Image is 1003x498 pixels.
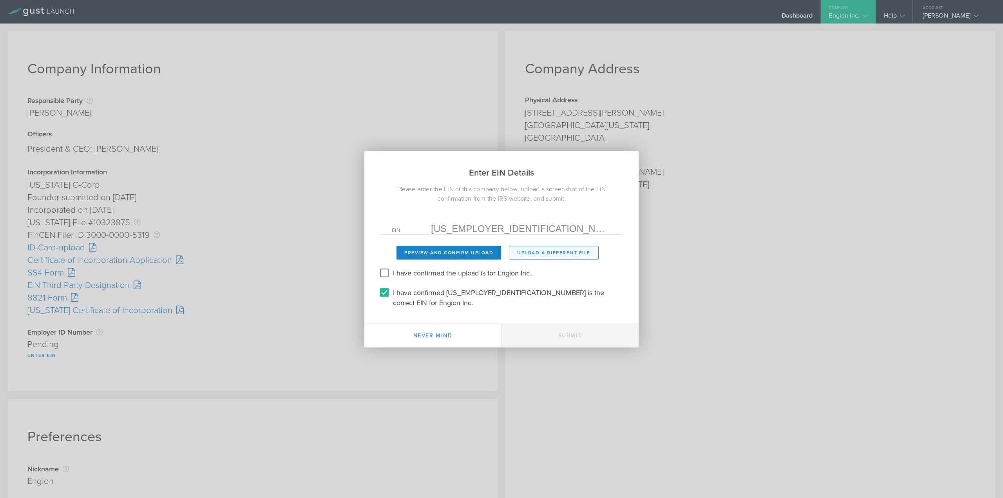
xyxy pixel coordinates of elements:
label: EIN [392,228,431,234]
button: Preview and Confirm Upload [396,246,501,259]
input: Required [431,223,611,234]
button: Submit [501,324,639,347]
button: Upload a different File [509,246,599,259]
label: I have confirmed [US_EMPLOYER_IDENTIFICATION_NUMBER] is the correct EIN for Engion Inc. [393,286,621,308]
div: Please enter the EIN of this company below, upload a screenshot of the EIN confirmation from the ... [364,184,639,203]
label: I have confirmed the upload is for Engion Inc. [393,266,531,278]
button: Never mind [364,324,501,347]
iframe: Chat Widget [964,460,1003,498]
h2: Enter EIN Details [364,151,639,184]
